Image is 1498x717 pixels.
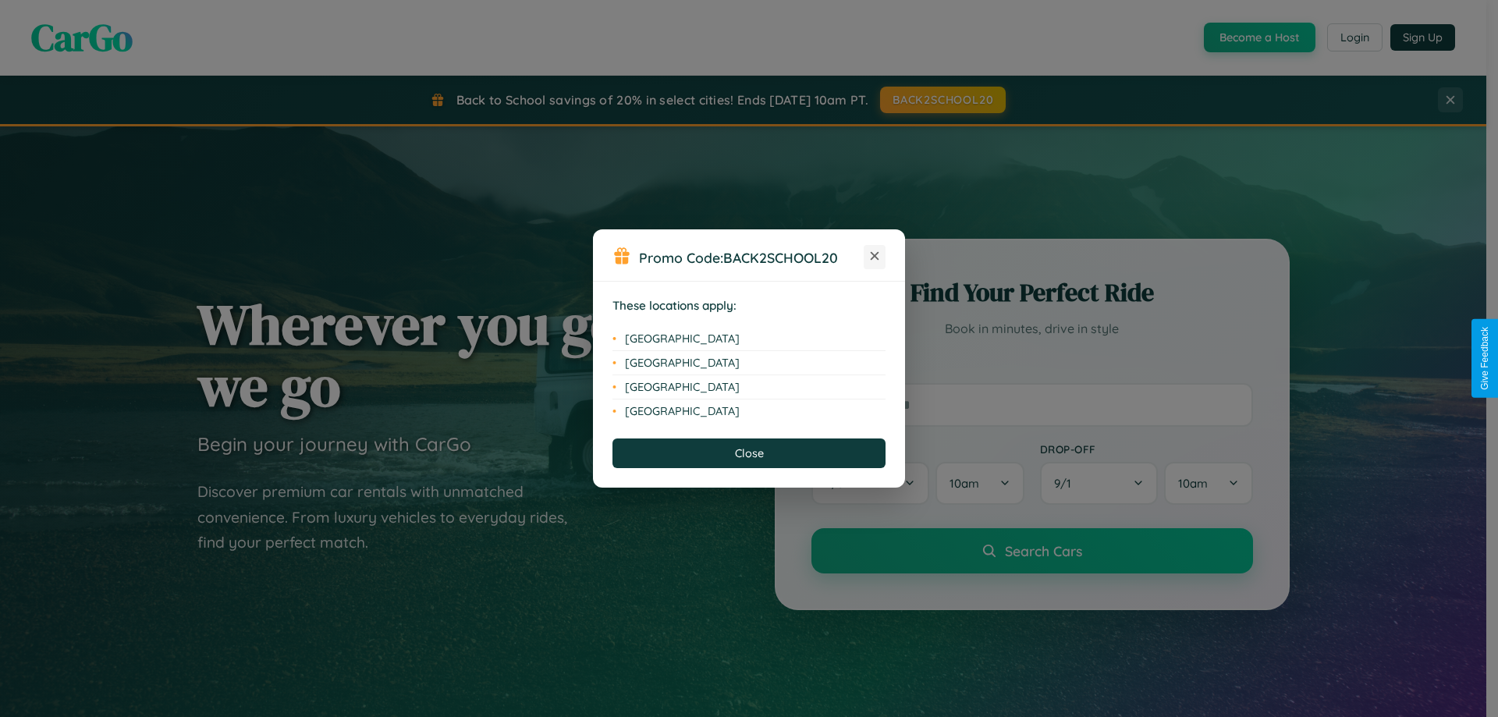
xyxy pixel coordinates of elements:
li: [GEOGRAPHIC_DATA] [612,351,886,375]
li: [GEOGRAPHIC_DATA] [612,399,886,423]
li: [GEOGRAPHIC_DATA] [612,375,886,399]
h3: Promo Code: [639,249,864,266]
button: Close [612,438,886,468]
b: BACK2SCHOOL20 [723,249,838,266]
div: Give Feedback [1479,327,1490,390]
li: [GEOGRAPHIC_DATA] [612,327,886,351]
strong: These locations apply: [612,298,737,313]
